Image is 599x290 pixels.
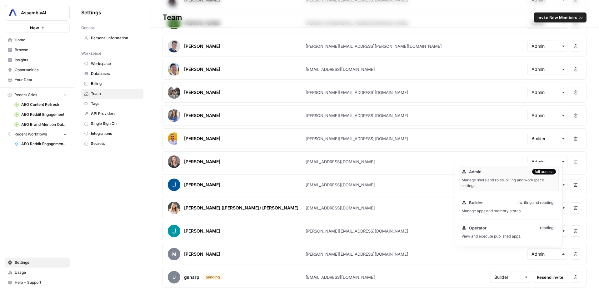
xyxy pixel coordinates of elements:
[184,205,298,211] div: [PERSON_NAME] ([PERSON_NAME]) [PERSON_NAME]
[21,122,67,127] span: AEO Brand Mention Outreach (1)
[532,251,563,257] input: Admin
[533,272,567,283] button: Resend invite
[5,35,70,45] a: Home
[537,225,556,231] div: reading
[462,177,556,189] div: Manage users and roles, billing and workspace settings.
[91,111,141,116] span: API Providers
[168,109,180,122] img: avatar
[184,112,220,119] div: [PERSON_NAME]
[462,208,556,214] div: Manage apps and memory stores.
[306,182,375,188] div: [EMAIL_ADDRESS][DOMAIN_NAME]
[203,274,222,280] div: pending
[5,130,70,139] button: Recent Workflows
[532,43,563,49] input: Admin
[21,112,67,117] span: AEO Reddit Engagement
[5,65,70,75] a: Opportunities
[91,71,141,76] span: Databases
[81,9,101,16] span: Settings
[168,248,180,260] span: M
[168,63,179,76] img: avatar
[91,121,141,126] span: Single Sign On
[184,135,220,142] div: [PERSON_NAME]
[462,233,556,239] div: View and execute published apps.
[168,202,180,214] img: avatar
[469,225,487,231] span: Operator
[5,258,70,268] a: Settings
[12,120,70,130] a: AEO Brand Mention Outreach (1)
[21,141,67,147] span: AEO Reddit Engagement - Fork
[12,100,70,110] a: AEO Content Refresh
[81,79,143,89] a: Billing
[534,12,587,22] button: Invite New Members
[168,155,180,168] img: avatar
[306,112,408,119] div: [PERSON_NAME][EMAIL_ADDRESS][DOMAIN_NAME]
[168,40,180,52] img: avatar
[532,89,563,96] input: Admin
[91,101,141,106] span: Tags
[30,25,39,31] span: New
[5,5,70,21] button: Workspace: AssemblyAI
[81,59,143,69] a: Workspace
[81,89,143,99] a: Team
[14,131,47,137] span: Recent Workflows
[91,141,141,146] span: Secrets
[494,274,526,280] input: Builder
[184,89,220,96] div: [PERSON_NAME]
[168,86,180,99] img: avatar
[5,55,70,65] a: Insights
[184,43,220,49] div: [PERSON_NAME]
[91,91,141,96] span: Team
[81,69,143,79] a: Databases
[306,205,375,211] div: [EMAIL_ADDRESS][DOMAIN_NAME]
[15,280,67,285] span: Help + Support
[168,225,180,237] img: avatar
[532,159,563,165] input: Admin
[5,278,70,288] button: Help + Support
[81,51,101,56] span: Workspace
[12,110,70,120] a: AEO Reddit Engagement
[306,274,375,280] div: [EMAIL_ADDRESS][DOMAIN_NAME]
[81,129,143,139] a: Integrations
[306,135,408,142] div: [PERSON_NAME][EMAIL_ADDRESS][DOMAIN_NAME]
[306,43,442,49] div: [PERSON_NAME][EMAIL_ADDRESS][PERSON_NAME][DOMAIN_NAME]
[168,271,180,283] span: u
[168,132,177,145] img: avatar
[91,81,141,86] span: Billing
[184,228,220,234] div: [PERSON_NAME]
[7,7,18,18] img: AssemblyAI Logo
[537,274,563,280] span: Resend invite
[537,14,577,21] span: Invite New Members
[184,274,199,280] div: gsharp
[306,251,408,257] div: [PERSON_NAME][EMAIL_ADDRESS][DOMAIN_NAME]
[150,12,599,22] div: Team
[5,90,70,100] button: Recent Grids
[469,199,483,206] span: Builder
[91,61,141,66] span: Workspace
[517,200,556,205] div: writing and reading
[184,66,220,72] div: [PERSON_NAME]
[81,109,143,119] a: API Providers
[81,99,143,109] a: Tags
[14,92,37,98] span: Recent Grids
[81,25,95,31] span: General
[12,139,70,149] a: AEO Reddit Engagement - Fork
[81,139,143,149] a: Secrets
[184,182,220,188] div: [PERSON_NAME]
[81,119,143,129] a: Single Sign On
[306,159,375,165] div: [EMAIL_ADDRESS][DOMAIN_NAME]
[5,23,70,32] button: New
[532,112,563,119] input: Admin
[306,228,408,234] div: [PERSON_NAME][EMAIL_ADDRESS][DOMAIN_NAME]
[15,260,67,265] span: Settings
[184,251,220,257] div: [PERSON_NAME]
[15,77,67,83] span: Your Data
[5,75,70,85] a: Your Data
[306,66,375,72] div: [EMAIL_ADDRESS][DOMAIN_NAME]
[532,66,563,72] input: Admin
[184,159,220,165] div: [PERSON_NAME]
[5,268,70,278] a: Usage
[168,179,180,191] img: avatar
[91,131,141,136] span: Integrations
[91,35,141,41] span: Personal Information
[469,169,482,175] span: Admin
